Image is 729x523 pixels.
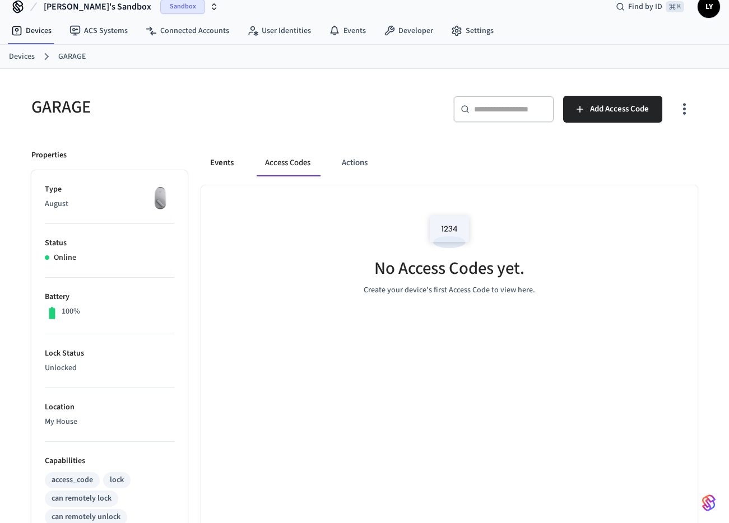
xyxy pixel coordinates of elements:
[45,184,174,195] p: Type
[374,257,524,280] h5: No Access Codes yet.
[201,150,243,176] button: Events
[666,1,684,12] span: ⌘ K
[375,21,442,41] a: Developer
[590,102,649,116] span: Add Access Code
[45,401,174,413] p: Location
[45,455,174,467] p: Capabilities
[201,150,698,176] div: ant example
[45,416,174,428] p: My House
[110,474,124,486] div: lock
[45,291,174,303] p: Battery
[2,21,61,41] a: Devices
[238,21,320,41] a: User Identities
[364,284,535,296] p: Create your device's first Access Code to view here.
[442,21,503,41] a: Settings
[45,348,174,359] p: Lock Status
[31,150,67,161] p: Properties
[52,474,93,486] div: access_code
[58,51,86,63] a: GARAGE
[31,96,358,119] h5: GARAGE
[61,21,137,41] a: ACS Systems
[702,494,716,512] img: SeamLogoGradient.69752ec5.svg
[45,237,174,249] p: Status
[52,493,112,505] div: can remotely lock
[320,21,375,41] a: Events
[62,306,80,317] p: 100%
[45,362,174,374] p: Unlocked
[146,184,174,212] img: August Wifi Smart Lock 3rd Gen, Silver, Front
[52,511,120,523] div: can remotely unlock
[424,208,475,255] img: Access Codes Empty State
[9,51,35,63] a: Devices
[137,21,238,41] a: Connected Accounts
[333,150,377,176] button: Actions
[256,150,319,176] button: Access Codes
[563,96,662,123] button: Add Access Code
[54,252,76,264] p: Online
[628,1,662,12] span: Find by ID
[45,198,174,210] p: August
